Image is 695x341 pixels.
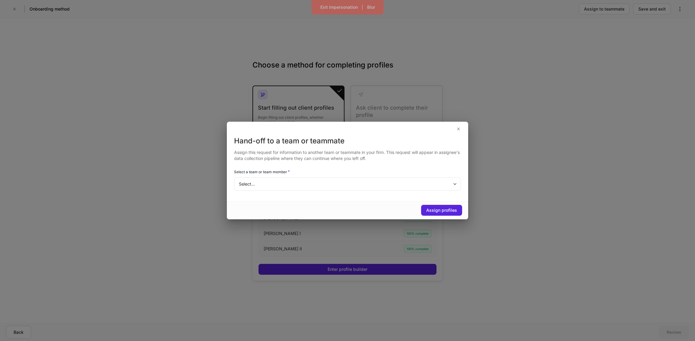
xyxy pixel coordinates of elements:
h6: Select a team or team member [234,169,290,175]
div: Select... [234,177,461,191]
div: Exit Impersonation [320,4,358,10]
div: Hand-off to a team or teammate [234,136,461,146]
div: Assign profiles [426,207,457,213]
button: Assign profiles [421,205,462,216]
div: Assign this request for information to another team or teammate in your firm. This request will a... [234,146,461,161]
div: Blur [367,4,375,10]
